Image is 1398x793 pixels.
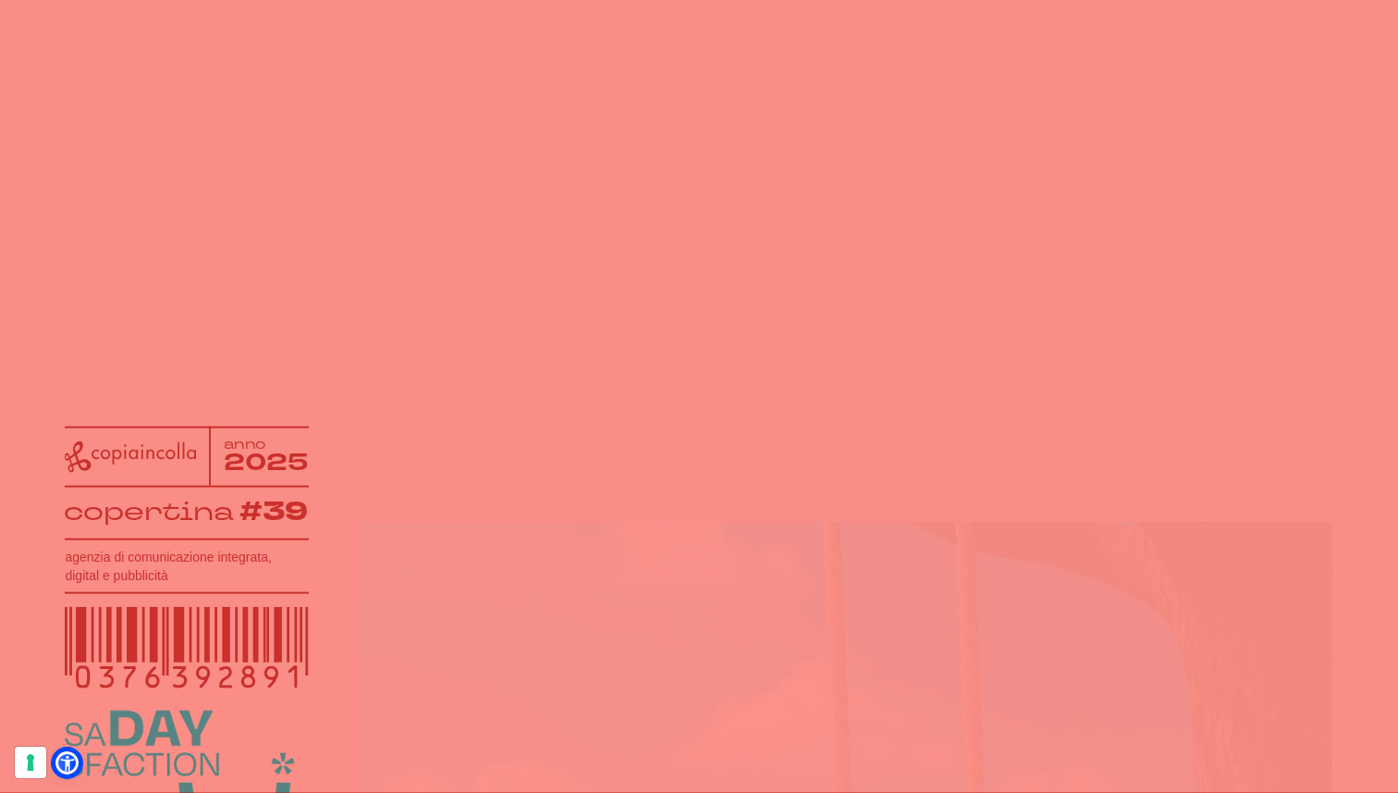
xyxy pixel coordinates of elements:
h1: agenzia di comunicazione integrata, digital e pubblicità [65,547,308,584]
button: Le tue preferenze relative al consenso per le tecnologie di tracciamento [15,747,46,778]
tspan: copertina [64,493,234,527]
tspan: anno [224,435,267,452]
a: Open Accessibility Menu [55,751,79,774]
tspan: #39 [239,493,307,529]
tspan: 2025 [224,446,310,478]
